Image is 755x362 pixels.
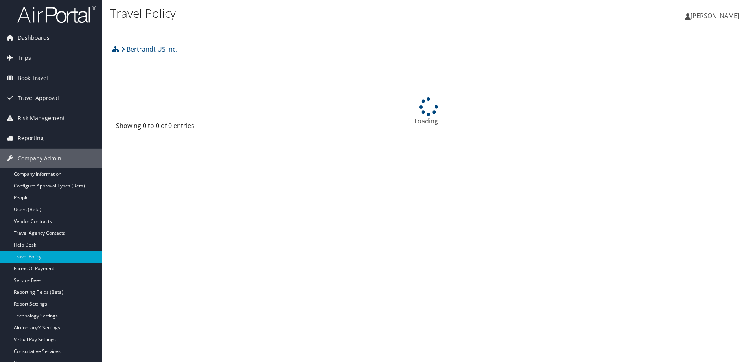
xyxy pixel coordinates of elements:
[110,97,747,126] div: Loading...
[18,68,48,88] span: Book Travel
[110,5,535,22] h1: Travel Policy
[18,149,61,168] span: Company Admin
[121,41,177,57] a: Bertrandt US Inc.
[116,121,263,134] div: Showing 0 to 0 of 0 entries
[18,28,50,48] span: Dashboards
[18,128,44,148] span: Reporting
[18,88,59,108] span: Travel Approval
[691,11,739,20] span: [PERSON_NAME]
[17,5,96,24] img: airportal-logo.png
[18,108,65,128] span: Risk Management
[685,4,747,28] a: [PERSON_NAME]
[18,48,31,68] span: Trips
